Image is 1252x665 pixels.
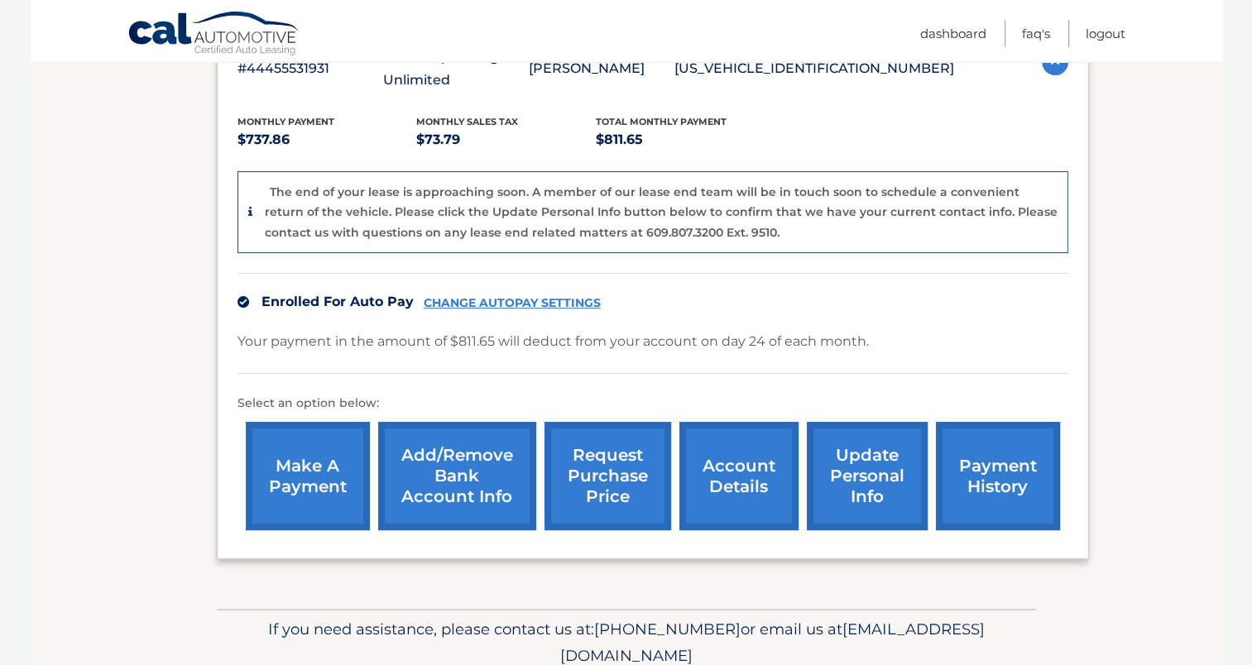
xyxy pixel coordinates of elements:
[237,330,869,353] p: Your payment in the amount of $811.65 will deduct from your account on day 24 of each month.
[265,184,1058,240] p: The end of your lease is approaching soon. A member of our lease end team will be in touch soon t...
[544,422,671,530] a: request purchase price
[237,116,334,127] span: Monthly Payment
[237,57,383,80] p: #44455531931
[1022,20,1050,47] a: FAQ's
[594,620,741,639] span: [PHONE_NUMBER]
[378,422,536,530] a: Add/Remove bank account info
[936,422,1060,530] a: payment history
[596,116,727,127] span: Total Monthly Payment
[237,394,1068,414] p: Select an option below:
[674,57,954,80] p: [US_VEHICLE_IDENTIFICATION_NUMBER]
[416,128,596,151] p: $73.79
[596,128,775,151] p: $811.65
[920,20,986,47] a: Dashboard
[416,116,518,127] span: Monthly sales Tax
[383,45,529,92] p: 2022 Jeep Wrangler Unlimited
[807,422,928,530] a: update personal info
[127,11,301,59] a: Cal Automotive
[529,57,674,80] p: [PERSON_NAME]
[237,128,417,151] p: $737.86
[246,422,370,530] a: make a payment
[1086,20,1125,47] a: Logout
[237,296,249,308] img: check.svg
[261,294,414,309] span: Enrolled For Auto Pay
[679,422,799,530] a: account details
[424,296,601,310] a: CHANGE AUTOPAY SETTINGS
